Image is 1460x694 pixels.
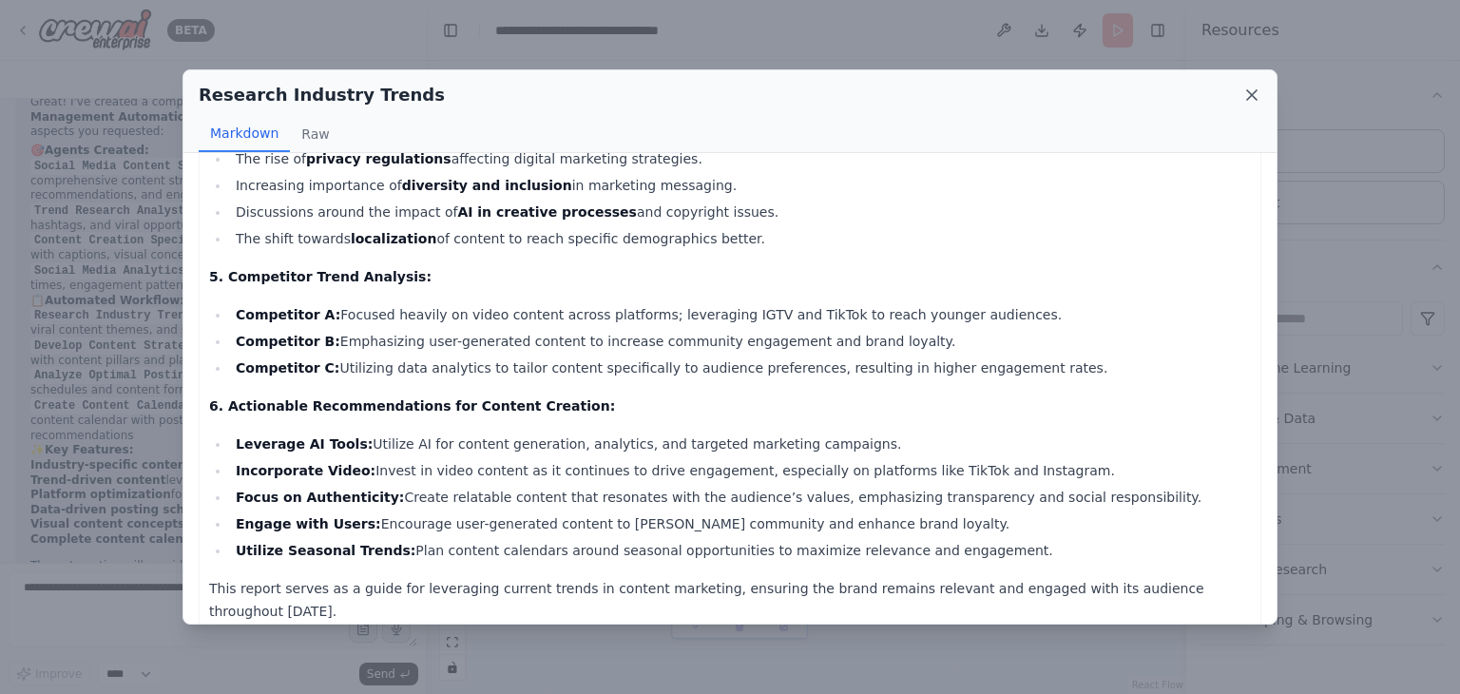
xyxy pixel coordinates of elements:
[236,516,381,531] strong: Engage with Users:
[230,539,1251,562] li: Plan content calendars around seasonal opportunities to maximize relevance and engagement.
[306,151,451,166] strong: privacy regulations
[290,116,340,152] button: Raw
[209,398,615,414] strong: 6. Actionable Recommendations for Content Creation:
[236,463,375,478] strong: Incorporate Video:
[230,201,1251,223] li: Discussions around the impact of and copyright issues.
[457,204,637,220] strong: AI in creative processes
[236,360,339,376] strong: Competitor C:
[230,174,1251,197] li: Increasing importance of in marketing messaging.
[230,459,1251,482] li: Invest in video content as it continues to drive engagement, especially on platforms like TikTok ...
[230,512,1251,535] li: Encourage user-generated content to [PERSON_NAME] community and enhance brand loyalty.
[209,269,432,284] strong: 5. Competitor Trend Analysis:
[236,490,404,505] strong: Focus on Authenticity:
[236,543,415,558] strong: Utilize Seasonal Trends:
[230,227,1251,250] li: The shift towards of content to reach specific demographics better.
[230,303,1251,326] li: Focused heavily on video content across platforms; leveraging IGTV and TikTok to reach younger au...
[402,178,572,193] strong: diversity and inclusion
[199,116,290,152] button: Markdown
[230,486,1251,509] li: Create relatable content that resonates with the audience’s values, emphasizing transparency and ...
[230,433,1251,455] li: Utilize AI for content generation, analytics, and targeted marketing campaigns.
[236,307,340,322] strong: Competitor A:
[230,357,1251,379] li: Utilizing data analytics to tailor content specifically to audience preferences, resulting in hig...
[351,231,436,246] strong: localization
[230,147,1251,170] li: The rise of affecting digital marketing strategies.
[236,334,340,349] strong: Competitor B:
[230,330,1251,353] li: Emphasizing user-generated content to increase community engagement and brand loyalty.
[199,82,445,108] h2: Research Industry Trends
[209,577,1251,623] p: This report serves as a guide for leveraging current trends in content marketing, ensuring the br...
[236,436,373,452] strong: Leverage AI Tools:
